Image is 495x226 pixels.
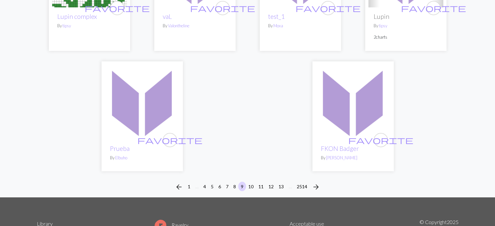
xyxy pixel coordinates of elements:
[374,23,438,29] p: By
[216,182,224,191] button: 6
[321,145,359,152] a: FKON Badger
[175,183,183,191] i: Previous
[110,145,130,152] a: Prueba
[348,134,413,147] i: favourite
[401,3,466,13] span: favorite
[401,2,466,15] i: favourite
[266,182,276,191] button: 12
[115,155,127,160] a: Elbuho
[185,182,193,191] button: 1
[321,155,385,161] p: By
[137,135,202,145] span: favorite
[326,155,357,160] a: [PERSON_NAME]
[215,1,230,15] button: favourite
[110,155,174,161] p: By
[321,1,335,15] button: favourite
[190,2,255,15] i: favourite
[294,182,310,191] button: 2514
[256,182,266,191] button: 11
[231,182,239,191] button: 8
[168,23,189,28] a: Valontheline
[85,2,150,15] i: favourite
[309,182,323,192] button: Next
[426,1,441,15] button: favourite
[57,23,122,29] p: By
[268,23,333,29] p: By
[312,183,320,191] i: Next
[246,182,256,191] button: 10
[208,182,216,191] button: 5
[312,182,320,192] span: arrow_forward
[276,182,286,191] button: 13
[374,13,438,20] h2: Lupin
[137,134,202,147] i: favourite
[268,13,285,20] a: test_1
[374,34,438,40] p: 2 charts
[110,1,124,15] button: favourite
[379,23,387,28] a: tipsy
[223,182,231,191] button: 7
[296,2,361,15] i: favourite
[105,98,180,104] a: Prueba
[190,3,255,13] span: favorite
[172,182,186,192] button: Previous
[85,3,150,13] span: favorite
[201,182,209,191] button: 4
[348,135,413,145] span: favorite
[175,182,183,192] span: arrow_back
[296,3,361,13] span: favorite
[163,133,177,147] button: favourite
[172,182,323,192] nav: Page navigation
[62,23,71,28] a: tipsy
[316,98,391,104] a: Future Kings of Nowhere Tattoo.jpg
[105,65,180,140] img: Prueba
[238,182,246,191] button: 9
[163,13,172,20] a: vaL
[57,13,97,20] a: Lupin complex
[273,23,283,28] a: Moxa
[316,65,391,140] img: Future Kings of Nowhere Tattoo.jpg
[163,23,227,29] p: By
[374,133,388,147] button: favourite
